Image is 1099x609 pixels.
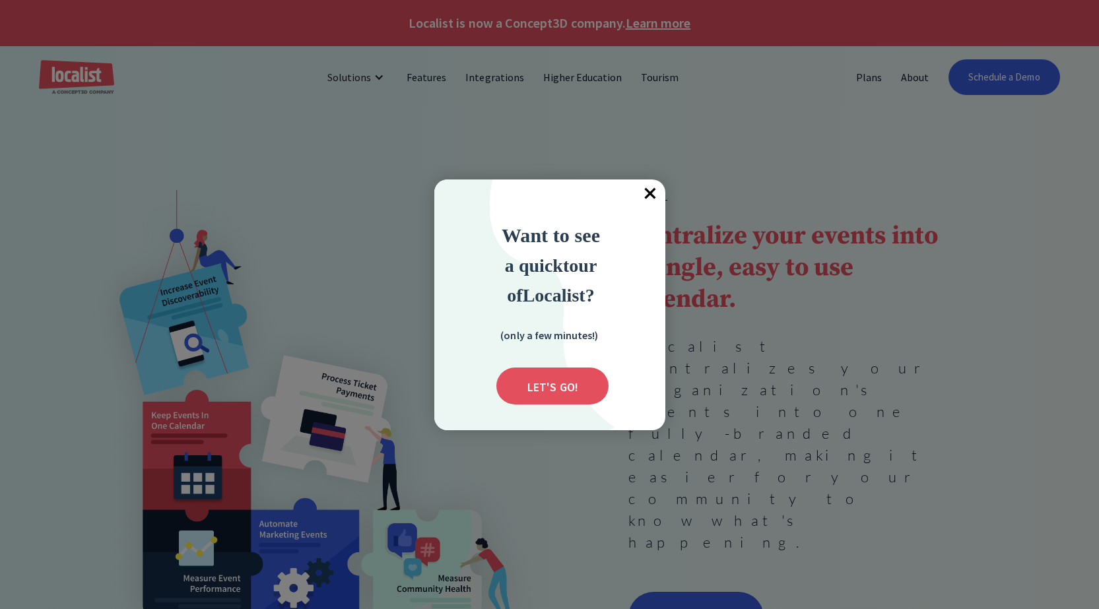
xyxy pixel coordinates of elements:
[496,368,609,404] div: Submit
[505,255,563,276] span: a quick
[507,255,597,305] strong: ur of
[483,327,615,343] div: (only a few minutes!)
[636,179,665,208] span: ×
[465,220,637,309] div: Want to see a quick tour of Localist?
[636,179,665,208] div: Close popup
[502,224,600,246] strong: Want to see
[563,255,578,276] strong: to
[523,285,595,305] strong: Localist?
[500,329,598,342] strong: (only a few minutes!)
